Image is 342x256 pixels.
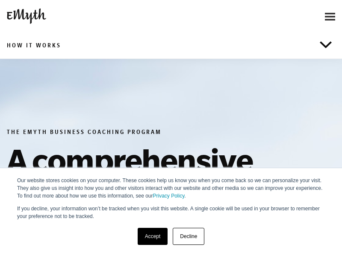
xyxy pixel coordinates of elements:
[7,129,269,137] h6: The EMyth Business Coaching Program
[17,205,325,220] p: If you decline, your information won’t be tracked when you visit this website. A single cookie wi...
[138,228,168,245] a: Accept
[320,41,332,48] img: Open
[225,7,315,26] iframe: Embedded CTA
[7,42,61,51] h6: How it works
[325,13,335,20] img: Open Menu
[173,228,204,245] a: Decline
[7,9,46,23] img: EMyth
[17,177,325,200] p: Our website stores cookies on your computer. These cookies help us know you when you come back so...
[153,193,185,199] a: Privacy Policy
